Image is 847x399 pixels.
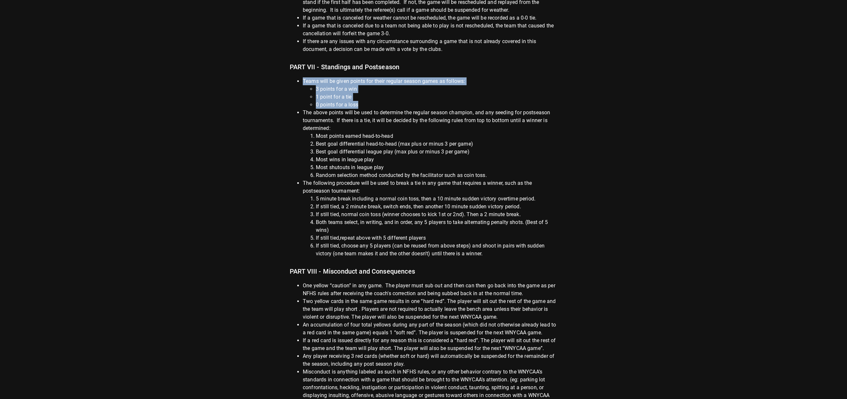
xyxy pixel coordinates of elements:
[303,109,557,179] li: The above points will be used to determine the regular season champion, and any seeding for posts...
[316,203,557,211] li: If still tied, a 2 minute break, switch ends, then another 10 minute sudden victory period.
[316,101,557,109] li: 0 points for a loss
[316,148,557,156] li: Best goal differential league play (max plus or minus 3 per game)
[316,211,557,218] li: If still tied, normal coin toss (winner chooses to kick 1st or 2nd). Then a 2 minute break.
[316,195,557,203] li: 5 minute break including a normal coin toss, then a 10 minute sudden victory overtime period.
[303,337,557,352] li: If a red card is issued directly for any reason this is considered a “hard red”. The player will ...
[303,282,557,297] li: One yellow “caution” in any game. The player must sub out and then can then go back into the game...
[316,93,557,101] li: 1 point for a tie
[316,156,557,164] li: Most wins in league play
[316,171,557,179] li: Random selection method conducted by the facilitator such as coin toss.
[303,297,557,321] li: Two yellow cards in the same game results in one “hard red”. The player will sit out the rest of ...
[303,22,557,38] li: If a game that is canceled due to a team not being able to play is not rescheduled, the team that...
[303,321,557,337] li: An accumulation of four total yellows during any part of the season (which did not otherwise alre...
[316,85,557,93] li: 3 points for a win
[316,132,557,140] li: Most points earned head-to-head
[303,38,557,53] li: If there are any issues with any circumstance surrounding a game that is not already covered in t...
[316,234,557,242] li: If still tied,repeat above with 5 different players
[303,14,557,22] li: If a game that is canceled for weather cannot be rescheduled, the game will be recorded as a 0-0 ...
[316,164,557,171] li: Most shutouts in league play
[316,242,557,258] li: If still tied, choose any 5 players (can be reused from above steps) and shoot in pairs with sudd...
[290,263,557,277] h6: PART VIII - Misconduct and Consequences
[303,77,557,109] li: Teams will be given points for their regular season games as follows:
[290,58,557,72] h6: PART VII - Standings and Postseason
[303,179,557,258] li: The following procedure will be used to break a tie in any game that requires a winner, such as t...
[303,352,557,368] li: Any player receiving 3 red cards (whether soft or hard) will automatically be suspended for the r...
[316,140,557,148] li: Best goal differential head-to-head (max plus or minus 3 per game)
[316,218,557,234] li: Both teams select, in writing, and in order, any 5 players to take alternating penalty shots. (Be...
